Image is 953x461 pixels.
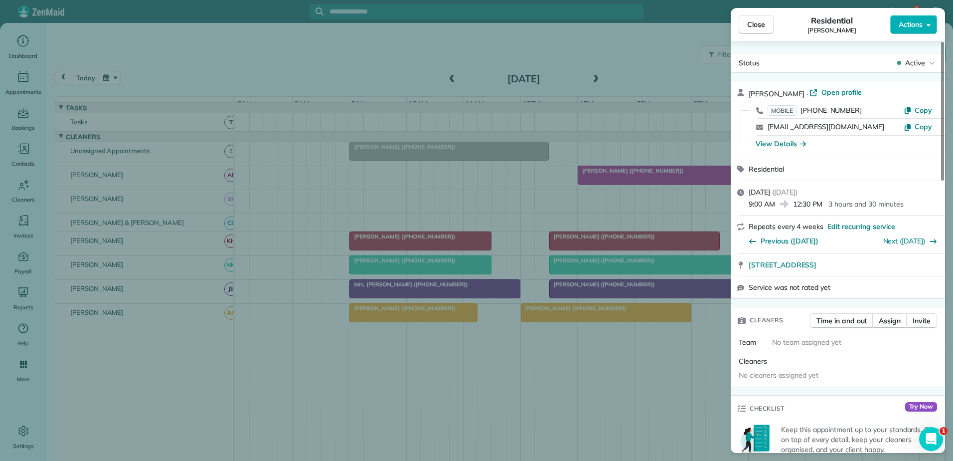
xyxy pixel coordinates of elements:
span: [PERSON_NAME] [749,89,804,98]
a: [EMAIL_ADDRESS][DOMAIN_NAME] [768,122,884,131]
iframe: Intercom live chat [919,427,943,451]
span: Actions [899,19,923,29]
span: Cleaners [739,357,767,366]
span: No team assigned yet [772,338,841,347]
span: Edit recurring service [827,222,895,231]
button: Assign [872,313,907,328]
span: 1 [940,427,948,435]
span: Residential [749,165,784,174]
button: Close [739,15,774,34]
span: Assign [879,316,901,326]
p: Keep this appointment up to your standards. Stay on top of every detail, keep your cleaners organ... [781,425,939,455]
span: [PHONE_NUMBER] [800,106,862,115]
span: Copy [915,122,932,131]
span: Copy [915,106,932,115]
span: Active [905,58,925,68]
span: [STREET_ADDRESS] [749,260,816,270]
span: MOBILE [768,105,796,116]
span: Previous ([DATE]) [761,236,818,246]
span: · [804,90,810,98]
span: Repeats every 4 weeks [749,222,823,231]
span: [DATE] [749,188,770,197]
a: MOBILE[PHONE_NUMBER] [768,105,862,115]
span: [PERSON_NAME] [807,26,856,34]
span: Status [739,58,760,67]
span: No cleaners assigned yet [739,371,818,380]
span: Close [747,19,765,29]
span: 12:30 PM [793,199,823,209]
span: Team [739,338,756,347]
button: View Details [756,139,806,149]
span: Service was not rated yet [749,282,830,292]
button: Previous ([DATE]) [749,236,818,246]
span: Try Now [905,402,937,412]
span: ( [DATE] ) [772,188,797,197]
a: [STREET_ADDRESS] [749,260,939,270]
button: Invite [906,313,937,328]
p: 3 hours and 30 minutes [828,199,903,209]
span: 9:00 AM [749,199,775,209]
span: Residential [811,14,853,26]
span: Checklist [750,404,785,414]
a: Next ([DATE]) [883,236,926,245]
span: Time in and out [816,316,867,326]
a: Open profile [809,87,862,97]
button: Time in and out [810,313,873,328]
button: Next ([DATE]) [883,236,938,246]
span: Open profile [821,87,862,97]
span: Cleaners [750,315,783,325]
button: Copy [904,122,932,132]
span: Invite [913,316,931,326]
button: Copy [904,105,932,115]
